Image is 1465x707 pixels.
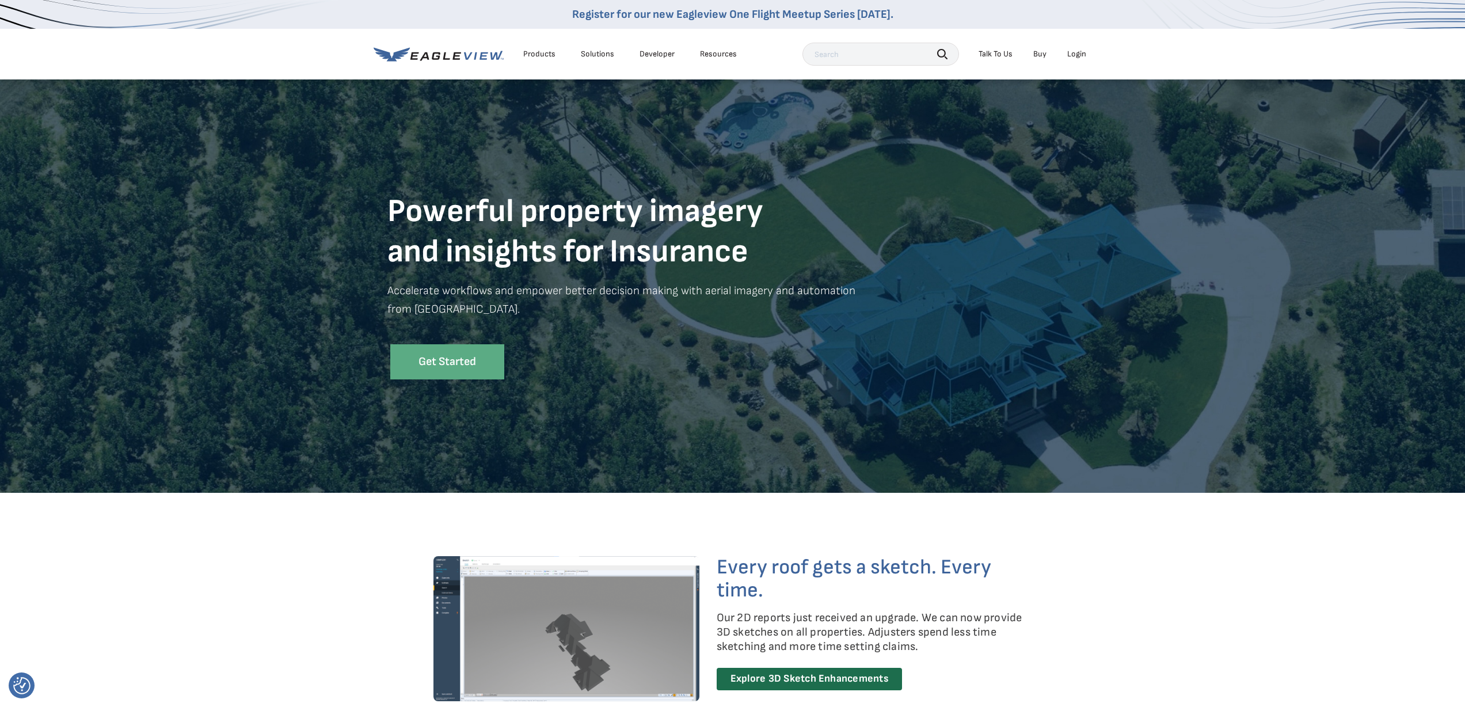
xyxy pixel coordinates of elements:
[640,49,675,59] a: Developer
[13,677,31,694] img: Revisit consent button
[13,677,31,694] button: Consent Preferences
[802,43,959,66] input: Search
[387,284,855,316] strong: Accelerate workflows and empower better decision making with aerial imagery and automation from [...
[700,49,737,59] div: Resources
[523,49,555,59] div: Products
[1067,49,1086,59] div: Login
[717,611,1032,654] p: Our 2D reports just received an upgrade. We can now provide 3D sketches on all properties. Adjust...
[581,49,614,59] div: Solutions
[390,344,504,379] a: Get Started
[572,7,893,21] a: Register for our new Eagleview One Flight Meetup Series [DATE].
[387,192,877,272] h1: Powerful property imagery and insights for Insurance
[717,668,902,690] a: Explore 3D Sketch Enhancements
[717,556,1032,602] h3: Every roof gets a sketch. Every time.
[1033,49,1047,59] a: Buy
[979,49,1013,59] div: Talk To Us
